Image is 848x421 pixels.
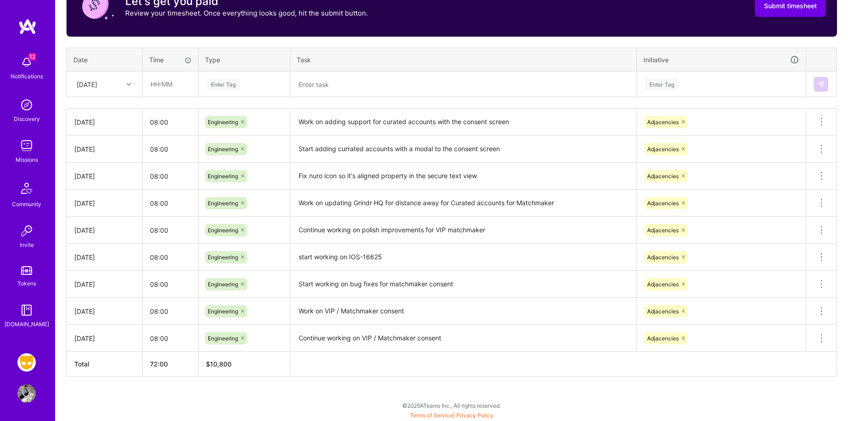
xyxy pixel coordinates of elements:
span: Adjacencies [647,281,679,288]
span: Engineering [208,173,238,180]
span: Engineering [208,119,238,126]
div: [DATE] [74,306,135,316]
span: Engineering [208,254,238,261]
div: © 2025 ATeams Inc., All rights reserved. [55,394,848,417]
img: Invite [17,222,36,240]
img: bell [17,53,36,71]
span: Adjacencies [647,335,679,342]
div: [DATE] [74,117,135,127]
input: HH:MM [143,191,198,215]
input: HH:MM [143,110,198,134]
th: Total [67,352,143,377]
input: HH:MM [143,137,198,161]
input: HH:MM [143,299,198,323]
div: Tokens [17,279,36,288]
input: HH:MM [143,218,198,242]
span: Adjacencies [647,173,679,180]
textarea: Continue working on polish improvements for VIP matchmaker [291,218,636,243]
img: User Avatar [17,384,36,403]
div: [DATE] [74,198,135,208]
th: Date [67,48,143,71]
input: HH:MM [143,245,198,269]
textarea: start working on IOS-16625 [291,245,636,270]
textarea: Fix nuro icon so it's aligned property in the secure text view [291,164,636,189]
th: Type [199,48,290,71]
a: Privacy Policy [456,412,493,419]
span: | [410,412,493,419]
div: Community [12,199,41,209]
img: Community [16,177,38,199]
span: Adjacencies [647,146,679,153]
span: Adjacencies [647,254,679,261]
a: Terms of Service [410,412,453,419]
th: Task [290,48,637,71]
img: logo [18,18,37,35]
div: [DATE] [74,279,135,289]
span: Adjacencies [647,308,679,315]
span: $ 10,800 [206,360,232,368]
a: User Avatar [15,384,38,403]
span: Adjacencies [647,200,679,207]
textarea: Start working on bug fixes for matchmaker consent [291,272,636,297]
div: Notifications [11,71,43,81]
textarea: Work on VIP / Matchmaker consent [291,299,636,324]
div: [DATE] [74,252,135,262]
span: Adjacencies [647,227,679,234]
input: HH:MM [143,326,198,350]
div: Enter Tag [206,77,240,91]
span: Submit timesheet [764,1,817,11]
div: [DATE] [74,144,135,154]
th: 72:00 [143,352,199,377]
div: Missions [16,155,38,164]
div: Initiative [643,55,799,65]
img: discovery [17,96,36,114]
div: [DOMAIN_NAME] [5,319,49,329]
div: [DATE] [77,79,97,89]
a: Grindr: Mobile + BE + Cloud [15,353,38,372]
span: Engineering [208,308,238,315]
textarea: Start adding currated accounts with a modal to the consent screen [291,137,636,162]
span: Engineering [208,227,238,234]
textarea: Work on adding support for curated accounts with the consent screen [291,109,636,135]
img: Submit [817,81,825,88]
i: icon Chevron [127,82,131,87]
div: [DATE] [74,171,135,181]
img: teamwork [17,137,36,155]
span: Engineering [208,281,238,288]
span: Engineering [208,335,238,342]
span: Adjacencies [647,119,679,126]
img: Grindr: Mobile + BE + Cloud [17,353,36,372]
div: [DATE] [74,334,135,343]
div: Enter Tag [645,77,679,91]
img: guide book [17,301,36,319]
input: HH:MM [143,164,198,188]
img: tokens [21,266,32,275]
input: HH:MM [143,272,198,296]
div: [DATE] [74,225,135,235]
textarea: Continue working on VIP / Matchmaker consent [291,326,636,351]
div: Invite [20,240,34,250]
div: Discovery [14,114,40,124]
span: 12 [28,53,36,60]
span: Engineering [208,146,238,153]
textarea: Work on updating Grindr HQ for distance away for Curated accounts for Matchmaker [291,191,636,216]
input: HH:MM [143,72,198,96]
div: Time [149,55,192,65]
p: Review your timesheet. Once everything looks good, hit the submit button. [125,8,368,18]
span: Engineering [208,200,238,207]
